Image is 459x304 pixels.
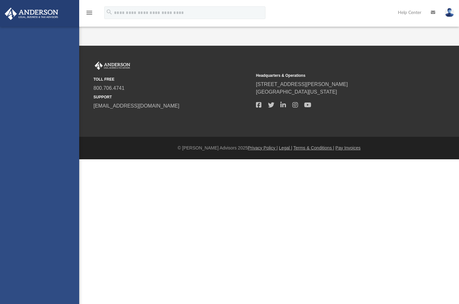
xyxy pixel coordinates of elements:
[86,12,93,17] a: menu
[335,145,360,150] a: Pay Invoices
[293,145,334,150] a: Terms & Conditions |
[93,94,252,100] small: SUPPORT
[445,8,454,17] img: User Pic
[256,89,337,95] a: [GEOGRAPHIC_DATA][US_STATE]
[256,82,348,87] a: [STREET_ADDRESS][PERSON_NAME]
[279,145,292,150] a: Legal |
[93,76,252,82] small: TOLL FREE
[248,145,278,150] a: Privacy Policy |
[86,9,93,17] i: menu
[93,85,124,91] a: 800.706.4741
[3,8,60,20] img: Anderson Advisors Platinum Portal
[79,145,459,151] div: © [PERSON_NAME] Advisors 2025
[106,9,113,16] i: search
[256,73,414,78] small: Headquarters & Operations
[93,62,131,70] img: Anderson Advisors Platinum Portal
[93,103,179,109] a: [EMAIL_ADDRESS][DOMAIN_NAME]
